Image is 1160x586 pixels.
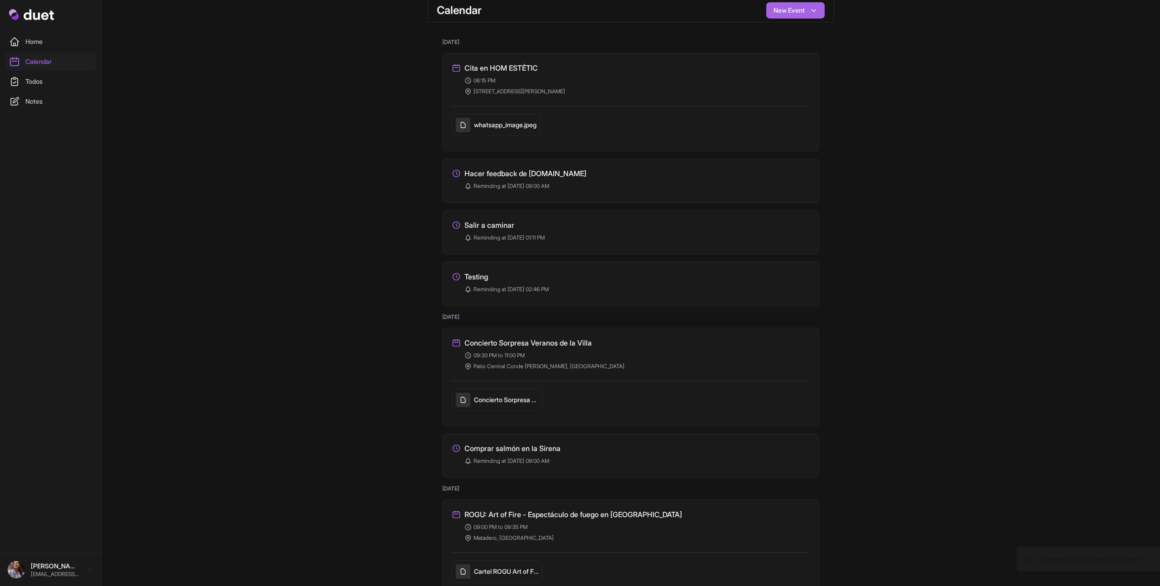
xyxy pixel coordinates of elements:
[442,485,819,492] h2: [DATE]
[464,337,592,348] h3: Concierto Sorpresa Veranos de la Villa
[474,352,525,359] span: 09:30 PM to 11:00 PM
[464,443,561,454] h3: Comprar salmón en la Sirena
[452,62,810,95] a: Cita en HOM ESTÉTIC 06:15 PM [STREET_ADDRESS][PERSON_NAME]
[474,567,538,576] h5: Cartel ROGU Art of Fire Agosto 2025
[452,271,810,297] a: Edit Testing
[464,168,586,179] h3: Hacer feedback de [DOMAIN_NAME]
[5,33,96,51] a: Home
[474,524,527,531] span: 09:00 PM to 09:35 PM
[452,337,810,370] a: Concierto Sorpresa Veranos de la Villa 09:30 PM to 11:00 PM Patio Central Conde [PERSON_NAME], [G...
[452,114,541,142] a: whatsapp_image.jpeg
[31,562,79,571] p: [PERSON_NAME]
[5,53,96,71] a: Calendar
[464,220,514,231] h3: Salir a caminar
[474,457,549,465] span: Reminding at [DATE] 09:00 AM
[464,62,538,73] h3: Cita en HOM ESTÉTIC
[442,313,819,321] h2: [DATE]
[7,561,25,579] img: IMG_7956.png
[474,183,549,190] span: Reminding at [DATE] 09:00 AM
[464,271,488,282] h3: Testing
[766,2,825,19] button: New Event
[474,120,536,130] h5: whatsapp_image.jpeg
[452,168,810,193] a: Edit Hacer feedback de psicólogos.gt
[474,77,495,84] span: 06:15 PM
[7,561,94,579] a: [PERSON_NAME] [EMAIL_ADDRESS][DOMAIN_NAME]
[1030,555,1134,564] p: Reminder was successfully created.
[31,571,79,578] p: [EMAIL_ADDRESS][DOMAIN_NAME]
[452,443,810,468] a: Edit Comprar salmón en la Sirena
[474,88,565,95] span: [STREET_ADDRESS][PERSON_NAME]
[452,509,810,542] a: ROGU: Art of Fire - Espectáculo de fuego en [GEOGRAPHIC_DATA] 09:00 PM to 09:35 PM Matadero, [GEO...
[474,363,624,370] span: Patio Central Conde [PERSON_NAME], [GEOGRAPHIC_DATA]
[5,72,96,91] a: Todos
[474,286,549,293] span: Reminding at [DATE] 02:46 PM
[464,509,682,520] h3: ROGU: Art of Fire - Espectáculo de fuego en [GEOGRAPHIC_DATA]
[474,534,554,542] span: Matadero, [GEOGRAPHIC_DATA]
[474,395,538,404] h5: Concierto Sorpresa Veranos de la Villa 14 agosto
[442,38,819,46] h2: [DATE]
[474,234,545,241] span: Reminding at [DATE] 01:11 PM
[452,220,810,245] a: Edit Salir a caminar
[452,389,542,417] a: Concierto Sorpresa Veranos de la Villa 14 agosto
[437,3,482,18] h1: Calendar
[5,92,96,110] a: Notes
